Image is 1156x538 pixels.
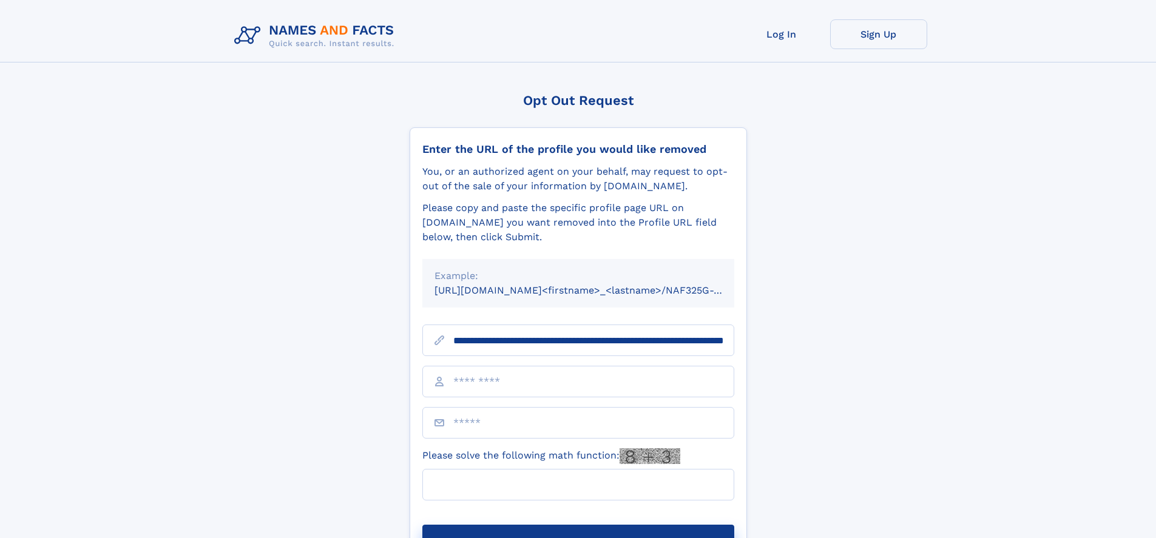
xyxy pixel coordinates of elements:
[422,448,680,464] label: Please solve the following math function:
[434,284,757,296] small: [URL][DOMAIN_NAME]<firstname>_<lastname>/NAF325G-xxxxxxxx
[422,143,734,156] div: Enter the URL of the profile you would like removed
[434,269,722,283] div: Example:
[733,19,830,49] a: Log In
[422,164,734,193] div: You, or an authorized agent on your behalf, may request to opt-out of the sale of your informatio...
[229,19,404,52] img: Logo Names and Facts
[830,19,927,49] a: Sign Up
[410,93,747,108] div: Opt Out Request
[422,201,734,244] div: Please copy and paste the specific profile page URL on [DOMAIN_NAME] you want removed into the Pr...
